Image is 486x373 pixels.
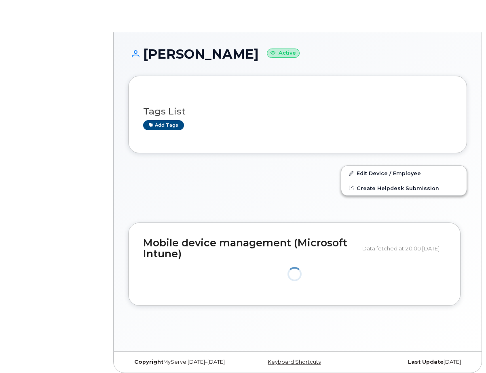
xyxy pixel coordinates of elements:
strong: Copyright [134,359,163,365]
a: Create Helpdesk Submission [341,181,467,195]
div: [DATE] [354,359,467,365]
h3: Tags List [143,106,452,117]
small: Active [267,49,300,58]
strong: Last Update [408,359,444,365]
a: Edit Device / Employee [341,166,467,180]
a: Keyboard Shortcuts [268,359,321,365]
h2: Mobile device management (Microsoft Intune) [143,237,356,260]
a: Add tags [143,120,184,130]
h1: [PERSON_NAME] [128,47,467,61]
div: Data fetched at 20:00 [DATE] [362,241,446,256]
div: MyServe [DATE]–[DATE] [128,359,241,365]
